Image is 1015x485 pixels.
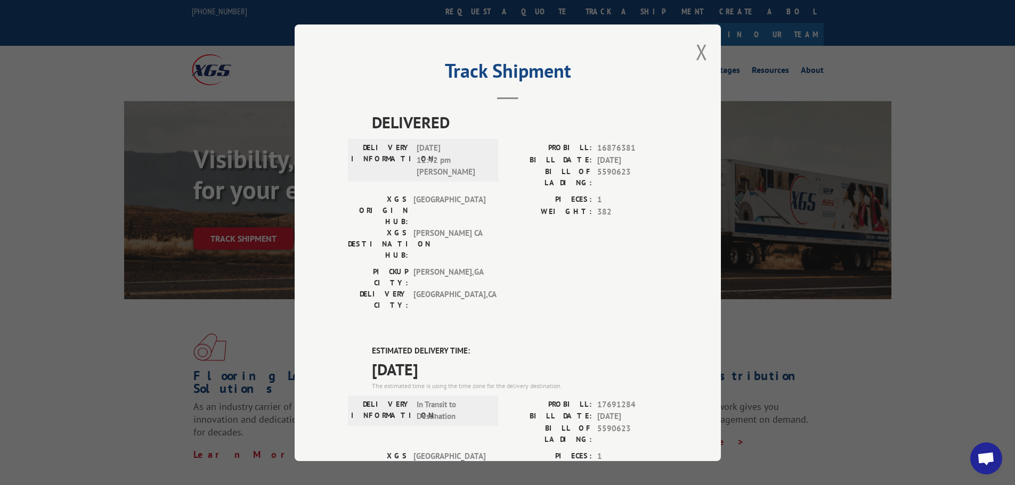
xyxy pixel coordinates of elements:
[413,289,485,311] span: [GEOGRAPHIC_DATA] , CA
[372,381,668,390] div: The estimated time is using the time zone for the delivery destination.
[348,227,408,261] label: XGS DESTINATION HUB:
[508,166,592,188] label: BILL OF LADING:
[413,266,485,289] span: [PERSON_NAME] , GA
[696,38,708,66] button: Close modal
[508,194,592,206] label: PIECES:
[508,154,592,166] label: BILL DATE:
[413,227,485,261] span: [PERSON_NAME] CA
[508,398,592,410] label: PROBILL:
[351,398,411,422] label: DELIVERY INFORMATION:
[372,110,668,134] span: DELIVERED
[508,142,592,154] label: PROBILL:
[413,450,485,483] span: [GEOGRAPHIC_DATA]
[597,450,668,462] span: 1
[372,357,668,381] span: [DATE]
[508,205,592,218] label: WEIGHT:
[348,289,408,311] label: DELIVERY CITY:
[597,398,668,410] span: 17691284
[597,166,668,188] span: 5590623
[417,398,489,422] span: In Transit to Destination
[597,154,668,166] span: [DATE]
[508,422,592,445] label: BILL OF LADING:
[351,142,411,178] label: DELIVERY INFORMATION:
[597,205,668,218] span: 382
[508,410,592,423] label: BILL DATE:
[348,450,408,483] label: XGS ORIGIN HUB:
[417,142,489,178] span: [DATE] 12:42 pm [PERSON_NAME]
[970,442,1002,474] div: Open chat
[597,194,668,206] span: 1
[372,345,668,357] label: ESTIMATED DELIVERY TIME:
[597,410,668,423] span: [DATE]
[597,142,668,154] span: 16876381
[413,194,485,227] span: [GEOGRAPHIC_DATA]
[348,194,408,227] label: XGS ORIGIN HUB:
[348,63,668,84] h2: Track Shipment
[348,266,408,289] label: PICKUP CITY:
[597,422,668,445] span: 5590623
[508,450,592,462] label: PIECES:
